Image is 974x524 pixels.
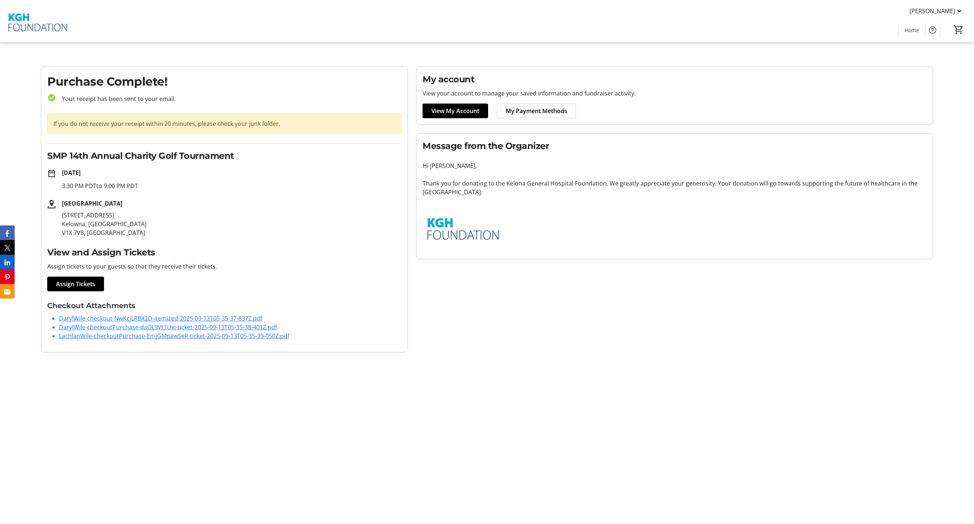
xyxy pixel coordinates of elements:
img: Kelowna General Hospital Foundation - UBC Southern Medical Program's Logo [4,3,70,40]
p: 3:30 PM PDT to 9:00 PM PDT [62,181,401,190]
h2: SMP 14th Annual Charity Golf Tournament [47,149,401,162]
img: Kelowna General Hospital Foundation - UBC Southern Medical Program logo [423,205,502,250]
strong: [GEOGRAPHIC_DATA] [62,199,122,207]
strong: [DATE] [62,169,81,177]
button: [PERSON_NAME] [904,5,970,17]
p: Your receipt has been sent to your email. [56,94,401,103]
a: DarylWile-checkout-NwKcjLRBX2D-itemized-2025-09-13T05-35-37-837Z.pdf [59,314,262,322]
button: Cart [952,23,965,36]
p: View your account to manage your saved information and fundraiser activity. [423,89,927,98]
a: Home [899,23,925,37]
p: Assign tickets to your guests so that they receive their tickets. [47,262,401,271]
span: View My Account [431,106,479,115]
span: Assign Tickets [56,280,95,288]
h3: Checkout Attachments [47,300,401,311]
mat-icon: date_range [47,169,56,178]
div: If you do not receive your receipt within 20 minutes, please check your junk folder. [47,113,401,134]
a: View My Account [423,104,488,118]
h2: Message from the Organizer [423,139,927,153]
mat-icon: check_circle [47,93,56,102]
p: Thank you for donating to the Kelona General Hospital Foundation. We greatly appreciate your gene... [423,179,927,196]
span: My Payment Methods [506,106,567,115]
span: [PERSON_NAME] [910,7,955,15]
a: My Payment Methods [497,104,576,118]
span: Home [905,26,919,34]
button: Help [925,23,940,37]
h1: Purchase Complete! [47,73,401,90]
a: LachlanWile-checkoutPurchase-EmjGMpaw5eR-ticket-2025-09-13T05-35-39-050Z.pdf [59,332,289,340]
p: Hi [PERSON_NAME], [423,161,927,170]
a: Assign Tickets [47,277,104,291]
a: DarylWile-checkoutPurchase-daOL9Vt1Uxi-ticket-2025-09-13T05-35-38-401Z.pdf [59,323,277,331]
p: [STREET_ADDRESS] Kelowna, [GEOGRAPHIC_DATA] V1X 7V8, [GEOGRAPHIC_DATA] [62,211,401,237]
h2: View and Assign Tickets [47,246,401,259]
h2: My account [423,73,927,86]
